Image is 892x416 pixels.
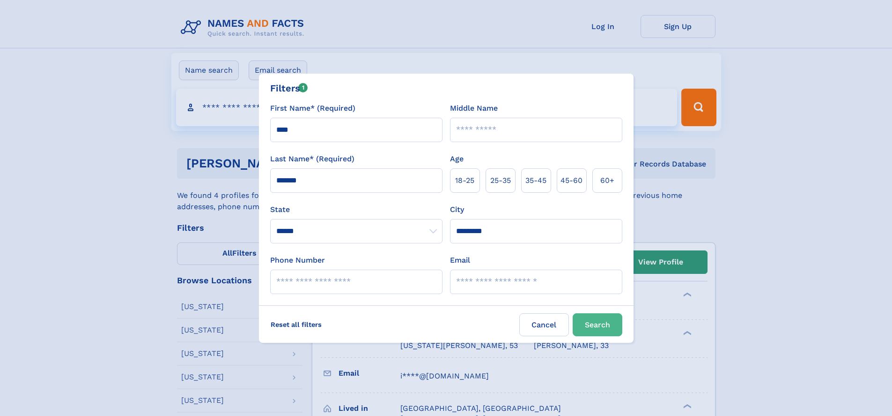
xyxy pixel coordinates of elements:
label: State [270,204,442,215]
label: First Name* (Required) [270,103,355,114]
label: Middle Name [450,103,498,114]
span: 35‑45 [525,175,546,186]
label: City [450,204,464,215]
label: Email [450,255,470,266]
label: Last Name* (Required) [270,153,354,165]
span: 18‑25 [455,175,474,186]
label: Age [450,153,464,165]
span: 60+ [600,175,614,186]
label: Cancel [519,313,569,336]
div: Filters [270,81,308,95]
button: Search [573,313,622,336]
span: 45‑60 [560,175,582,186]
label: Reset all filters [265,313,328,336]
label: Phone Number [270,255,325,266]
span: 25‑35 [490,175,511,186]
